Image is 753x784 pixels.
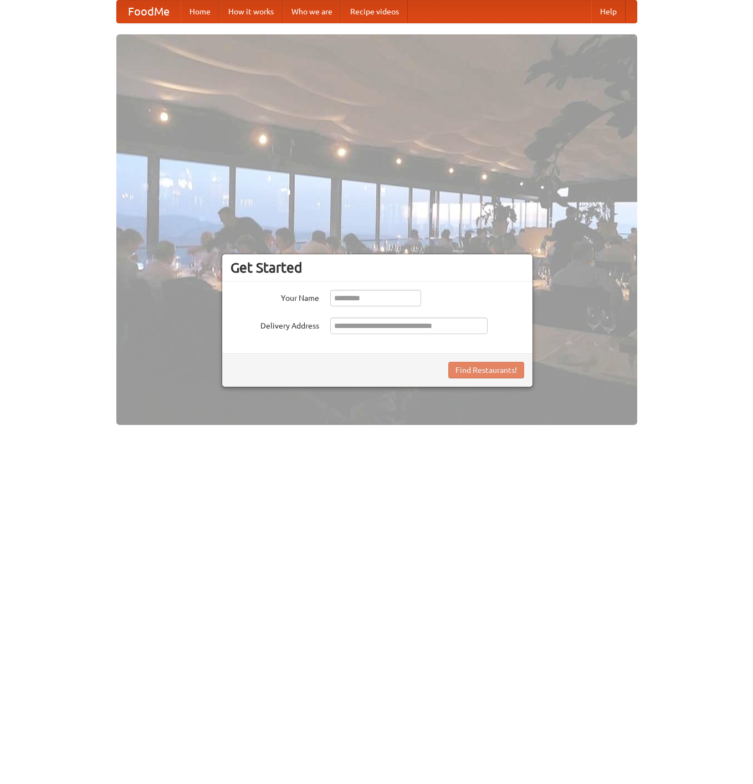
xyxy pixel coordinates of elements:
[117,1,181,23] a: FoodMe
[181,1,219,23] a: Home
[283,1,341,23] a: Who we are
[341,1,408,23] a: Recipe videos
[219,1,283,23] a: How it works
[448,362,524,378] button: Find Restaurants!
[230,290,319,304] label: Your Name
[230,259,524,276] h3: Get Started
[230,317,319,331] label: Delivery Address
[591,1,626,23] a: Help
